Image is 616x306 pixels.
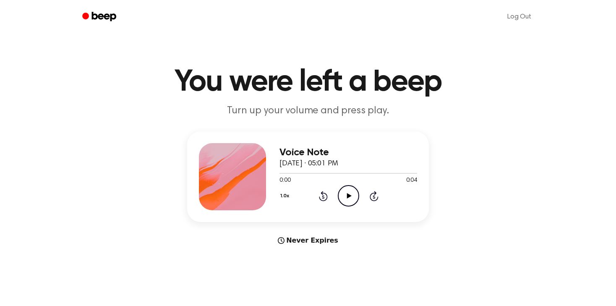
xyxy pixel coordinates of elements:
[93,67,523,97] h1: You were left a beep
[76,9,124,25] a: Beep
[187,235,429,246] div: Never Expires
[499,7,540,27] a: Log Out
[279,147,417,158] h3: Voice Note
[279,160,338,167] span: [DATE] · 05:01 PM
[279,176,290,185] span: 0:00
[279,189,292,203] button: 1.0x
[147,104,469,118] p: Turn up your volume and press play.
[406,176,417,185] span: 0:04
